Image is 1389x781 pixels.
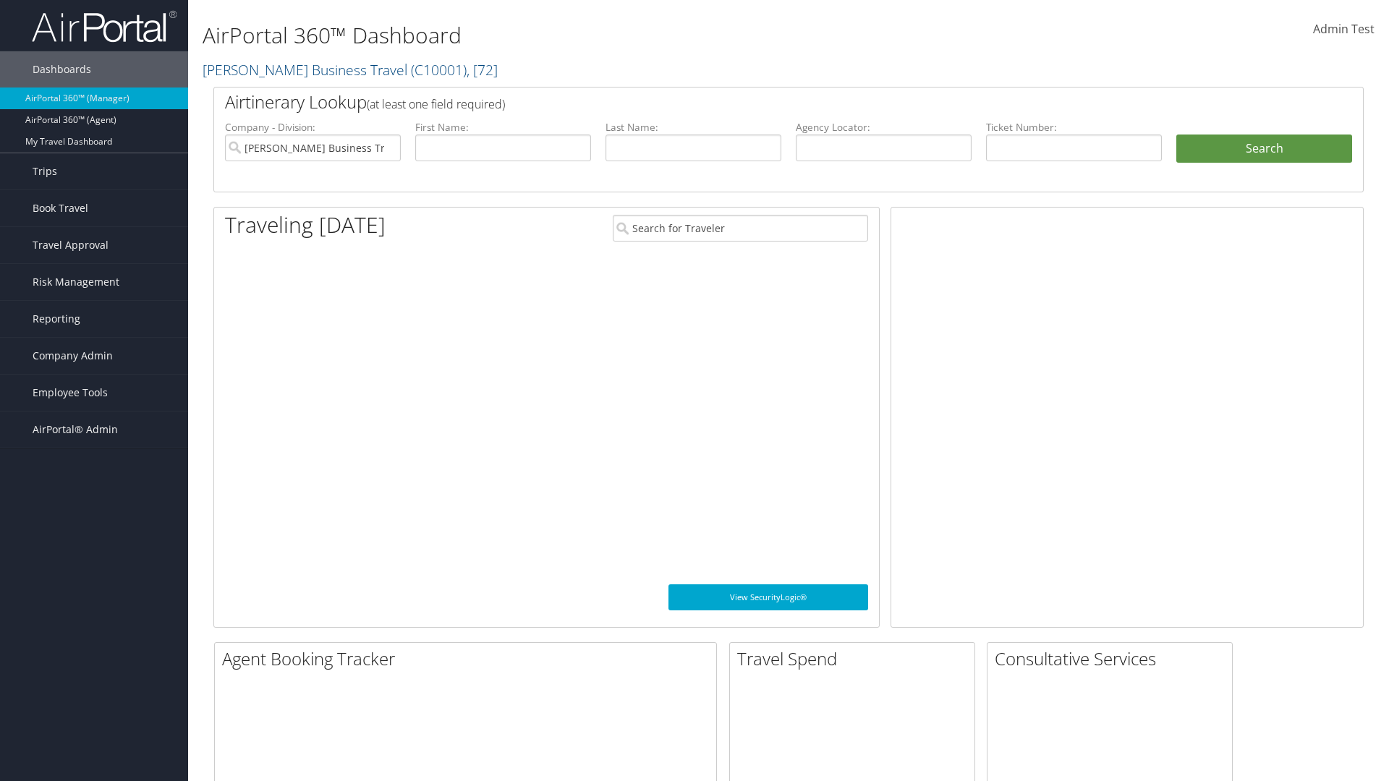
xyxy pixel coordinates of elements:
[1313,21,1375,37] span: Admin Test
[411,60,467,80] span: ( C10001 )
[415,120,591,135] label: First Name:
[606,120,781,135] label: Last Name:
[33,338,113,374] span: Company Admin
[222,646,716,671] h2: Agent Booking Tracker
[668,584,868,610] a: View SecurityLogic®
[995,646,1232,671] h2: Consultative Services
[225,210,386,240] h1: Traveling [DATE]
[737,646,974,671] h2: Travel Spend
[1313,7,1375,52] a: Admin Test
[33,153,57,189] span: Trips
[33,190,88,226] span: Book Travel
[32,9,177,43] img: airportal-logo.png
[33,264,119,300] span: Risk Management
[33,227,109,263] span: Travel Approval
[33,375,108,411] span: Employee Tools
[367,96,505,112] span: (at least one field required)
[203,60,498,80] a: [PERSON_NAME] Business Travel
[467,60,498,80] span: , [ 72 ]
[613,215,868,242] input: Search for Traveler
[225,90,1257,114] h2: Airtinerary Lookup
[986,120,1162,135] label: Ticket Number:
[203,20,984,51] h1: AirPortal 360™ Dashboard
[796,120,972,135] label: Agency Locator:
[33,301,80,337] span: Reporting
[1176,135,1352,163] button: Search
[225,120,401,135] label: Company - Division:
[33,411,118,448] span: AirPortal® Admin
[33,51,91,88] span: Dashboards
